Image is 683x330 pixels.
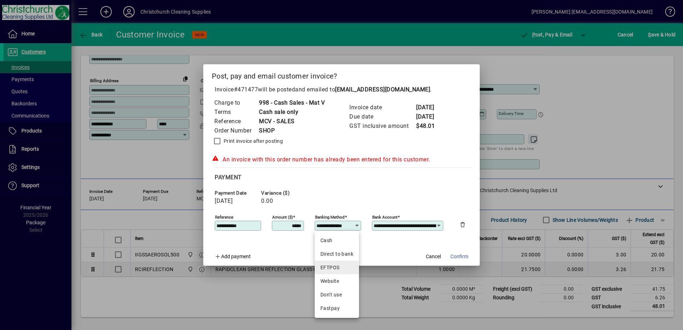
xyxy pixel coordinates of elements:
td: SHOP [259,126,325,135]
button: Cancel [422,250,445,263]
span: Add payment [221,254,251,259]
span: Payment [215,174,242,181]
span: and emailed to [295,86,430,93]
span: Confirm [450,253,468,260]
span: [DATE] [215,198,233,204]
mat-label: Reference [215,215,233,220]
span: Payment date [215,190,258,196]
div: EFTPOS [320,264,353,271]
td: MCV - SALES [259,117,325,126]
div: Website [320,277,353,285]
mat-option: Cash [315,234,359,247]
div: Direct to bank [320,250,353,258]
b: [EMAIL_ADDRESS][DOMAIN_NAME] [335,86,430,93]
mat-option: Direct to bank [315,247,359,261]
span: Variance ($) [261,190,304,196]
td: $48.01 [416,121,444,131]
mat-label: Amount ($) [272,215,293,220]
div: Fastpay [320,305,353,312]
button: Confirm [448,250,471,263]
mat-option: Don't use [315,288,359,301]
td: Due date [349,112,416,121]
td: Charge to [214,98,259,107]
td: [DATE] [416,103,444,112]
div: Cash [320,237,353,244]
button: Add payment [212,250,254,263]
div: An invoice with this order number has already been entered for this customer. [212,155,471,164]
mat-label: Bank Account [372,215,398,220]
span: 0.00 [261,198,273,204]
mat-option: EFTPOS [315,261,359,274]
label: Print invoice after posting [222,137,283,145]
mat-option: Website [315,274,359,288]
td: Order Number [214,126,259,135]
mat-label: Banking method [315,215,345,220]
td: Cash sale only [259,107,325,117]
div: Don't use [320,291,353,299]
td: Terms [214,107,259,117]
td: Invoice date [349,103,416,112]
mat-option: Fastpay [315,301,359,315]
span: Cancel [426,253,441,260]
p: Invoice will be posted . [212,85,471,94]
td: GST inclusive amount [349,121,416,131]
span: #471477 [234,86,258,93]
h2: Post, pay and email customer invoice? [203,64,480,85]
td: [DATE] [416,112,444,121]
td: Reference [214,117,259,126]
td: 998 - Cash Sales - Mat V [259,98,325,107]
